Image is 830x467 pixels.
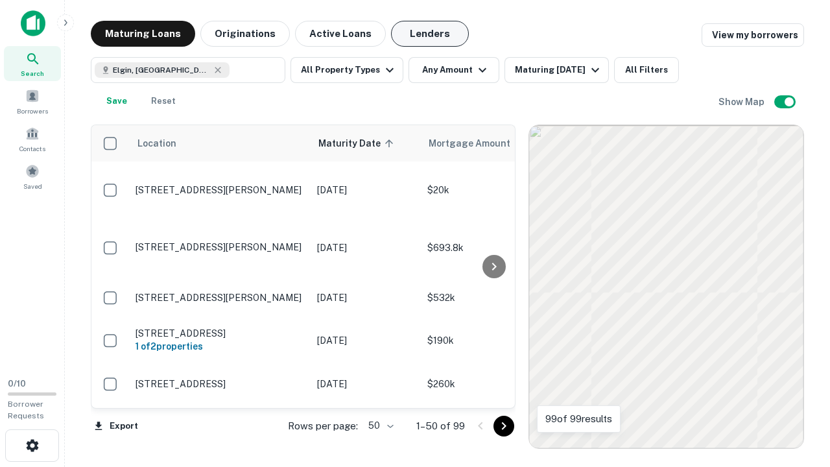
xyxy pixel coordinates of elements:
[113,64,210,76] span: Elgin, [GEOGRAPHIC_DATA], [GEOGRAPHIC_DATA]
[493,416,514,437] button: Go to next page
[317,183,414,197] p: [DATE]
[19,143,45,154] span: Contacts
[129,125,311,162] th: Location
[363,416,396,435] div: 50
[136,328,304,339] p: [STREET_ADDRESS]
[21,68,44,78] span: Search
[8,379,26,389] span: 0 / 10
[614,57,679,83] button: All Filters
[136,378,304,390] p: [STREET_ADDRESS]
[311,125,421,162] th: Maturity Date
[21,10,45,36] img: capitalize-icon.png
[718,95,766,109] h6: Show Map
[427,241,557,255] p: $693.8k
[427,333,557,348] p: $190k
[391,21,469,47] button: Lenders
[136,184,304,196] p: [STREET_ADDRESS][PERSON_NAME]
[765,363,830,425] iframe: Chat Widget
[8,400,44,420] span: Borrower Requests
[4,159,61,194] a: Saved
[91,416,141,436] button: Export
[136,292,304,304] p: [STREET_ADDRESS][PERSON_NAME]
[529,125,803,448] div: 0 0
[421,125,563,162] th: Mortgage Amount
[427,183,557,197] p: $20k
[4,46,61,81] a: Search
[317,333,414,348] p: [DATE]
[317,241,414,255] p: [DATE]
[409,57,499,83] button: Any Amount
[4,121,61,156] a: Contacts
[427,377,557,391] p: $260k
[137,136,176,151] span: Location
[317,291,414,305] p: [DATE]
[4,84,61,119] a: Borrowers
[143,88,184,114] button: Reset
[317,377,414,391] p: [DATE]
[318,136,397,151] span: Maturity Date
[96,88,137,114] button: Save your search to get updates of matches that match your search criteria.
[200,21,290,47] button: Originations
[504,57,609,83] button: Maturing [DATE]
[136,339,304,353] h6: 1 of 2 properties
[515,62,603,78] div: Maturing [DATE]
[136,241,304,253] p: [STREET_ADDRESS][PERSON_NAME]
[23,181,42,191] span: Saved
[545,411,612,427] p: 99 of 99 results
[416,418,465,434] p: 1–50 of 99
[429,136,527,151] span: Mortgage Amount
[295,21,386,47] button: Active Loans
[17,106,48,116] span: Borrowers
[91,21,195,47] button: Maturing Loans
[290,57,403,83] button: All Property Types
[702,23,804,47] a: View my borrowers
[288,418,358,434] p: Rows per page:
[427,291,557,305] p: $532k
